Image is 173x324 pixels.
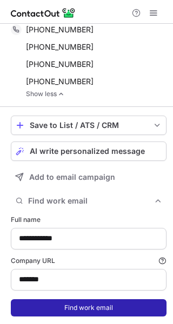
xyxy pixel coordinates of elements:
[26,25,94,35] span: [PHONE_NUMBER]
[11,215,167,225] label: Full name
[11,141,167,161] button: AI write personalized message
[11,299,167,316] button: Find work email
[11,256,167,266] label: Company URL
[58,90,64,98] img: -
[26,77,94,86] span: [PHONE_NUMBER]
[29,173,115,181] span: Add to email campaign
[11,6,76,19] img: ContactOut v5.3.10
[30,121,148,130] div: Save to List / ATS / CRM
[26,59,94,69] span: [PHONE_NUMBER]
[26,42,94,52] span: [PHONE_NUMBER]
[26,90,167,98] a: Show less
[11,167,167,187] button: Add to email campaign
[30,147,145,156] span: AI write personalized message
[28,196,154,206] span: Find work email
[11,116,167,135] button: save-profile-one-click
[11,193,167,208] button: Find work email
